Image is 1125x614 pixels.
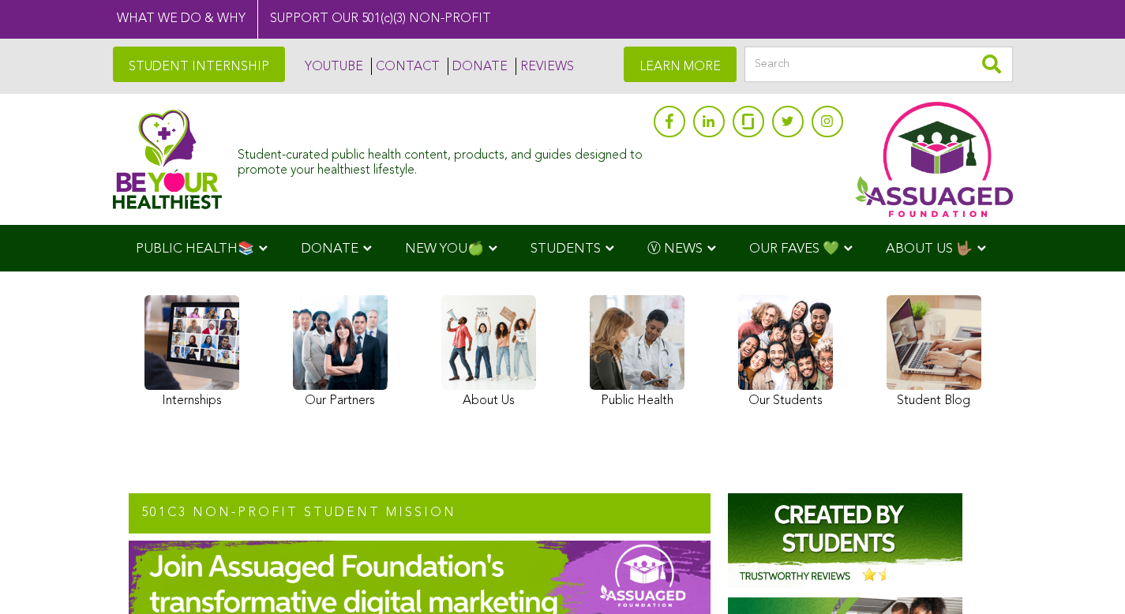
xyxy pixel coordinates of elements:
a: DONATE [448,58,508,75]
div: Navigation Menu [113,225,1013,271]
img: glassdoor [742,114,753,129]
input: Search [744,47,1013,82]
img: Assuaged [113,109,223,209]
span: PUBLIC HEALTH📚 [136,242,254,256]
a: REVIEWS [516,58,574,75]
span: NEW YOU🍏 [405,242,484,256]
a: LEARN MORE [624,47,737,82]
span: ABOUT US 🤟🏽 [886,242,973,256]
h2: 501c3 NON-PROFIT STUDENT MISSION [129,493,711,534]
a: STUDENT INTERNSHIP [113,47,285,82]
span: STUDENTS [531,242,601,256]
span: OUR FAVES 💚 [749,242,839,256]
span: Ⓥ NEWS [647,242,703,256]
iframe: Chat Widget [1046,538,1125,614]
a: CONTACT [371,58,440,75]
a: YOUTUBE [301,58,363,75]
div: Student-curated public health content, products, and guides designed to promote your healthiest l... [238,140,645,178]
img: Assuaged-Foundation-Student-Internship-Opportunity-Reviews-Mission-GIPHY-2 [728,493,962,588]
span: DONATE [301,242,358,256]
img: Assuaged App [855,102,1013,217]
